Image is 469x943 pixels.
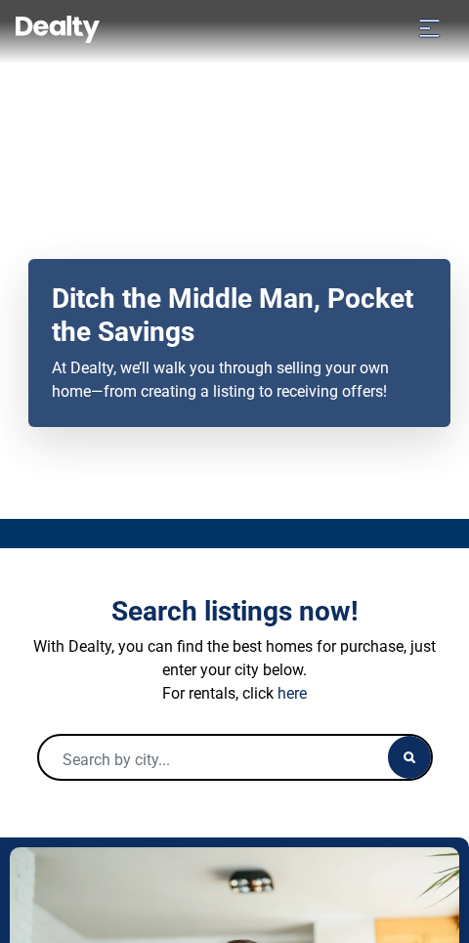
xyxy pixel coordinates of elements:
h2: Ditch the Middle Man, Pocket the Savings [52,282,427,348]
img: Dealty - Buy, Sell & Rent Homes [16,16,100,43]
p: For rentals, click [15,682,454,706]
button: Toggle navigation [405,12,453,43]
a: here [277,684,307,703]
p: With Dealty, you can find the best homes for purchase, just enter your city below. [15,635,454,682]
h3: Search listings now! [15,595,454,628]
p: At Dealty, we’ll walk you through selling your own home—from creating a listing to receiving offers! [52,357,427,404]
